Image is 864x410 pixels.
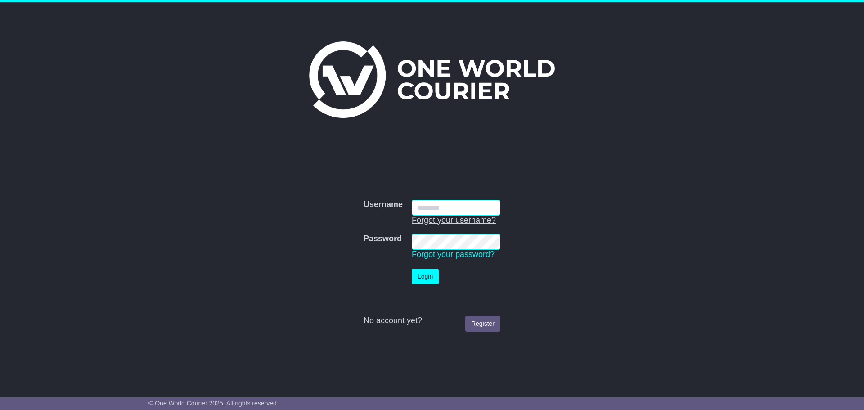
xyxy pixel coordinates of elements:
[309,41,555,118] img: One World
[148,400,279,407] span: © One World Courier 2025. All rights reserved.
[412,216,496,225] a: Forgot your username?
[465,316,500,332] a: Register
[412,269,439,284] button: Login
[412,250,495,259] a: Forgot your password?
[364,200,403,210] label: Username
[364,234,402,244] label: Password
[364,316,500,326] div: No account yet?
